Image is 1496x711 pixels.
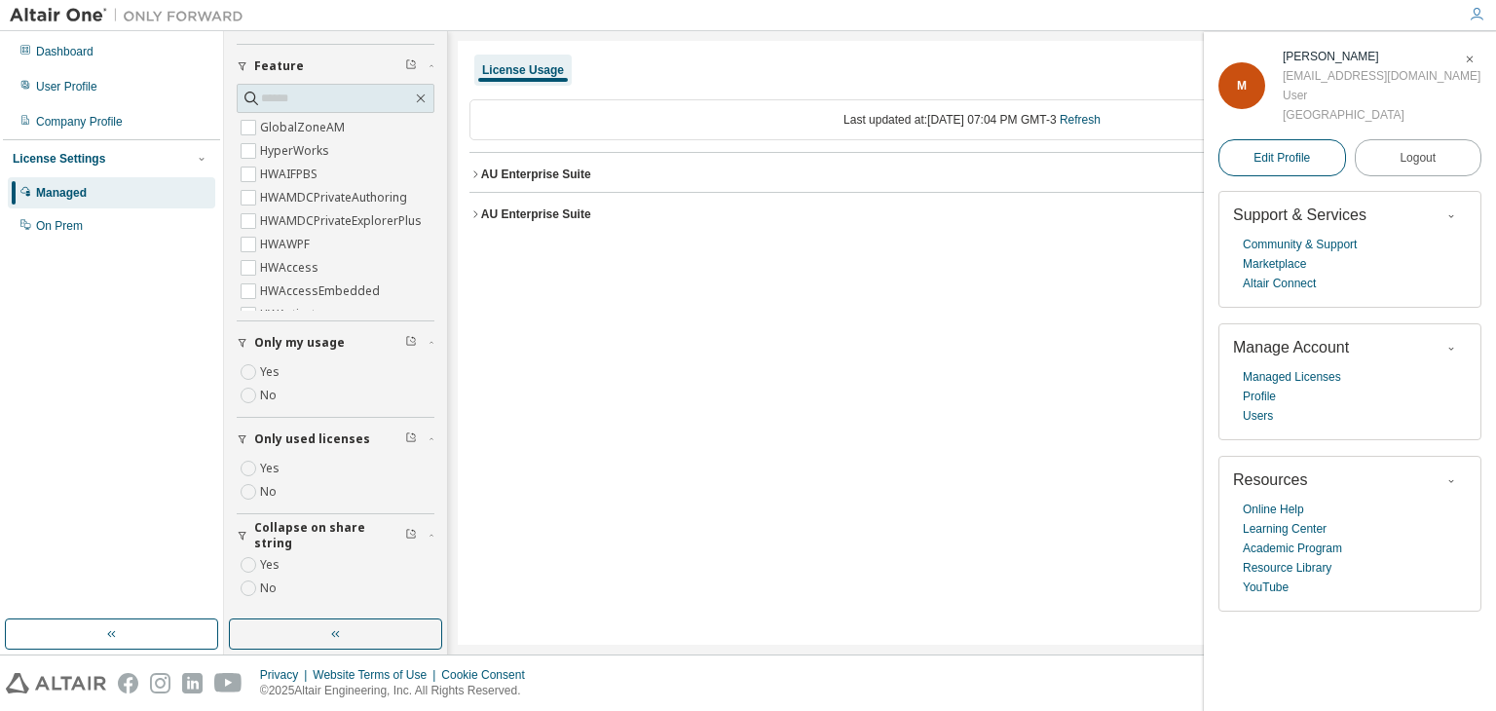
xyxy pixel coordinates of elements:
[260,280,384,303] label: HWAccessEmbedded
[260,303,326,326] label: HWActivate
[1283,47,1480,66] div: Marko Aurélio Silva Rios
[260,667,313,683] div: Privacy
[405,335,417,351] span: Clear filter
[1243,254,1306,274] a: Marketplace
[237,418,434,461] button: Only used licenses
[1253,150,1310,166] span: Edit Profile
[36,185,87,201] div: Managed
[260,384,280,407] label: No
[237,514,434,557] button: Collapse on share string
[481,167,591,182] div: AU Enterprise Suite
[254,335,345,351] span: Only my usage
[1243,539,1342,558] a: Academic Program
[469,153,1475,196] button: AU Enterprise SuiteLicense ID: 144038
[260,683,537,699] p: © 2025 Altair Engineering, Inc. All Rights Reserved.
[254,520,405,551] span: Collapse on share string
[1237,79,1247,93] span: M
[260,116,349,139] label: GlobalZoneAM
[1400,148,1436,168] span: Logout
[405,528,417,543] span: Clear filter
[260,577,280,600] label: No
[260,553,283,577] label: Yes
[260,233,314,256] label: HWAWPF
[1243,578,1289,597] a: YouTube
[1243,235,1357,254] a: Community & Support
[36,114,123,130] div: Company Profile
[1243,274,1316,293] a: Altair Connect
[441,667,536,683] div: Cookie Consent
[36,218,83,234] div: On Prem
[469,193,1475,236] button: AU Enterprise SuiteLicense ID: 144944
[254,58,304,74] span: Feature
[1233,206,1366,223] span: Support & Services
[481,206,591,222] div: AU Enterprise Suite
[6,673,106,693] img: altair_logo.svg
[260,256,322,280] label: HWAccess
[36,79,97,94] div: User Profile
[237,45,434,88] button: Feature
[260,186,411,209] label: HWAMDCPrivateAuthoring
[118,673,138,693] img: facebook.svg
[1243,406,1273,426] a: Users
[405,431,417,447] span: Clear filter
[1243,519,1327,539] a: Learning Center
[1060,113,1101,127] a: Refresh
[260,163,321,186] label: HWAIFPBS
[214,673,243,693] img: youtube.svg
[260,139,333,163] label: HyperWorks
[1243,558,1331,578] a: Resource Library
[1355,139,1482,176] button: Logout
[260,480,280,504] label: No
[13,151,105,167] div: License Settings
[10,6,253,25] img: Altair One
[1233,471,1307,488] span: Resources
[260,360,283,384] label: Yes
[1243,387,1276,406] a: Profile
[1243,367,1341,387] a: Managed Licenses
[260,457,283,480] label: Yes
[254,431,370,447] span: Only used licenses
[260,209,426,233] label: HWAMDCPrivateExplorerPlus
[1283,86,1480,105] div: User
[1218,139,1346,176] a: Edit Profile
[482,62,564,78] div: License Usage
[1243,500,1304,519] a: Online Help
[1283,66,1480,86] div: [EMAIL_ADDRESS][DOMAIN_NAME]
[150,673,170,693] img: instagram.svg
[36,44,93,59] div: Dashboard
[237,321,434,364] button: Only my usage
[1283,105,1480,125] div: [GEOGRAPHIC_DATA]
[469,99,1475,140] div: Last updated at: [DATE] 07:04 PM GMT-3
[1233,339,1349,355] span: Manage Account
[182,673,203,693] img: linkedin.svg
[313,667,441,683] div: Website Terms of Use
[405,58,417,74] span: Clear filter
